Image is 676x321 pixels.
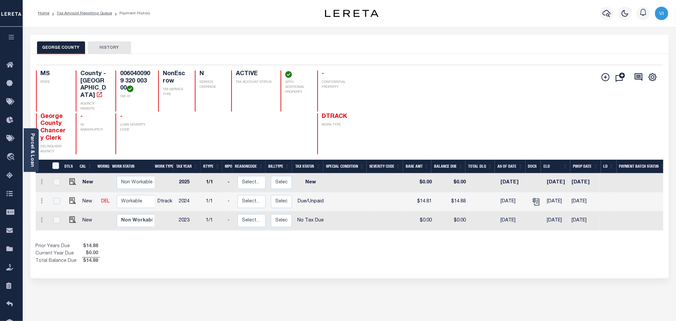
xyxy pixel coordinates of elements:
[41,144,68,154] p: DELINQUENT AGENCY
[203,192,225,211] td: 1/1
[37,41,85,54] button: GEORGE COUNTY
[80,173,98,192] td: New
[176,173,203,192] td: 2025
[36,160,48,173] th: &nbsp;&nbsp;&nbsp;&nbsp;&nbsp;&nbsp;&nbsp;&nbsp;&nbsp;&nbsp;
[544,173,569,192] td: [DATE]
[322,123,349,128] p: WORK TYPE
[80,123,107,133] p: IN BANKRUPTCY
[569,173,599,192] td: [DATE]
[544,192,569,211] td: [DATE]
[323,160,367,173] th: Special Condition: activate to sort column ascending
[236,70,273,78] h4: ACTIVE
[222,160,232,173] th: MPO
[109,160,154,173] th: Work Status
[174,160,201,173] th: Tax Year: activate to sort column ascending
[112,10,150,16] li: Payment History
[101,199,110,204] a: DEL
[292,160,323,173] th: Tax Status: activate to sort column ascending
[544,211,569,230] td: [DATE]
[322,114,347,120] span: DTRACK
[498,192,528,211] td: [DATE]
[82,243,100,250] span: $14.88
[201,160,222,173] th: RType: activate to sort column ascending
[36,243,82,250] td: Prior Years Due
[406,192,434,211] td: $14.81
[80,211,98,230] td: New
[36,258,82,265] td: Total Balance Due
[431,160,465,173] th: Balance Due: activate to sort column ascending
[57,11,112,15] a: Tax Amount Reporting Queue
[601,160,617,173] th: LD: activate to sort column ascending
[617,160,668,173] th: Payment Batch Status: activate to sort column ascending
[526,160,541,173] th: Docs
[569,211,599,230] td: [DATE]
[367,160,403,173] th: Severity Code: activate to sort column ascending
[152,160,174,173] th: Work Type
[465,160,495,173] th: Total DLQ: activate to sort column ascending
[406,211,434,230] td: $0.00
[80,192,98,211] td: New
[82,258,100,265] span: $14.88
[48,160,62,173] th: &nbsp;
[295,211,326,230] td: No Tax Due
[434,173,468,192] td: $0.00
[266,160,292,173] th: BillType: activate to sort column ascending
[322,80,349,90] p: CONFIDENTIAL PROPERTY
[434,211,468,230] td: $0.00
[38,11,49,15] a: Home
[495,160,526,173] th: As of Date: activate to sort column ascending
[655,7,668,20] img: svg+xml;base64,PHN2ZyB4bWxucz0iaHR0cDovL3d3dy53My5vcmcvMjAwMC9zdmciIHBvaW50ZXItZXZlbnRzPSJub25lIi...
[295,192,326,211] td: Due/Unpaid
[285,80,309,95] p: WITH ADDITIONAL PROPERTY
[6,153,17,162] i: travel_explore
[434,192,468,211] td: $14.88
[41,70,68,78] h4: MS
[203,211,225,230] td: 1/1
[62,160,77,173] th: DTLS
[82,250,100,257] span: $0.00
[41,80,68,85] p: STATE
[176,192,203,211] td: 2024
[541,160,570,173] th: ELD: activate to sort column ascending
[295,173,326,192] td: New
[80,114,83,120] span: -
[200,70,224,78] h4: N
[120,70,150,92] h4: 0060400909 320 003 00
[36,250,82,257] td: Current Year Due
[120,114,122,120] span: -
[570,160,601,173] th: PWOP Date: activate to sort column ascending
[155,192,176,211] td: Dtrack
[225,173,235,192] td: -
[163,87,187,97] p: TAX SERVICE TYPE
[30,133,34,167] a: Parcel & Loan
[322,71,324,77] span: -
[498,211,528,230] td: [DATE]
[120,94,150,99] p: TAX ID
[120,123,150,133] p: LOAN SEVERITY CODE
[569,192,599,211] td: [DATE]
[163,70,187,85] h4: NonEscrow
[236,80,273,85] p: TAX ACCOUNT STATUS
[406,173,434,192] td: $0.00
[325,10,378,17] img: logo-dark.svg
[225,211,235,230] td: -
[77,160,95,173] th: CAL: activate to sort column ascending
[232,160,266,173] th: ReasonCode: activate to sort column ascending
[200,80,224,90] p: SERVICE OVERRIDE
[95,160,109,173] th: WorkQ
[225,192,235,211] td: -
[41,114,66,141] span: George County Chancery Clerk
[498,173,528,192] td: [DATE]
[80,102,107,112] p: AGENCY WEBSITE
[80,70,107,99] h4: County - [GEOGRAPHIC_DATA]
[403,160,431,173] th: Base Amt: activate to sort column ascending
[203,173,225,192] td: 1/1
[176,211,203,230] td: 2023
[88,41,131,54] button: HISTORY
